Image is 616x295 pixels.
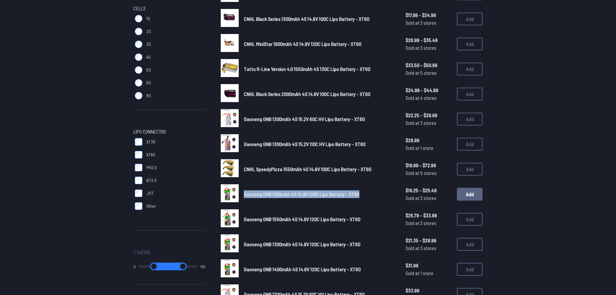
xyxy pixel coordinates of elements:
[221,84,239,102] img: image
[221,234,239,254] a: image
[221,184,239,202] img: image
[221,184,239,204] a: image
[135,177,142,184] input: BT2.0
[244,66,370,72] span: Tattu R-Line Version 4.0 1550mAh 4S 130C Lipo Battery - XT60
[221,159,239,179] a: image
[133,128,166,135] span: LiPo Connector
[146,54,151,60] span: 4S
[244,191,359,197] span: Gaoneng GNB 1100mAh 4S 14.8V 120C Lipo Battery - XT60
[146,152,155,158] span: XT60
[244,216,360,222] span: Gaoneng GNB 1550mAh 4S 14.8V 120C Lipo Battery - XT60
[221,59,239,79] a: image
[406,219,452,227] span: Sold at 3 stores
[146,92,151,99] span: 8S
[221,9,239,29] a: image
[406,269,452,277] span: Sold at 1 store
[221,209,239,227] img: image
[457,188,483,201] button: Add
[146,80,151,86] span: 6S
[135,15,142,22] input: 1S
[221,259,239,279] a: image
[244,241,360,247] span: Gaoneng GNB 1300mAh 4S 14.8V 120C Lipo Battery - XT60
[244,16,369,22] span: CNHL Black Series 1300mAh 4S 14.8V 100C Lipo Battery - XT60
[244,91,370,97] span: CNHL Black Series 2000mAh 4S 14.8V 100C Lipo Battery - XT60
[221,134,239,154] a: image
[200,264,205,269] output: 150
[244,165,395,173] a: CNHL SpeedyPizza 1550mAh 4S 14.8V 100C Lipo Battery - XT60
[146,190,154,196] span: JST
[406,111,452,119] span: $22.25 - $28.99
[244,115,395,123] a: Gaoneng GNB 1300mAh 4S 15.2V 60C HV Lipo Battery - XT60
[406,11,452,19] span: $17.99 - $24.99
[146,15,150,22] span: 1S
[406,119,452,127] span: Sold at 3 stores
[406,44,452,52] span: Sold at 3 stores
[221,159,239,177] img: image
[221,134,239,152] img: image
[457,113,483,126] button: Add
[221,234,239,252] img: image
[146,177,157,184] span: BT2.0
[221,59,239,77] img: image
[221,209,239,229] a: image
[244,265,395,273] a: Gaoneng GNB 1400mAh 4S 14.8V 120C Lipo Battery - XT60
[457,163,483,176] button: Add
[135,53,142,61] input: 4S
[146,67,151,73] span: 5S
[244,15,395,23] a: CNHL Black Series 1300mAh 4S 14.8V 100C Lipo Battery - XT60
[146,139,155,145] span: XT30
[244,41,361,47] span: CNHL MiniStar 1800mAh 4S 14.8V 120C Lipo Battery - XT60
[406,61,452,69] span: $33.50 - $50.99
[133,248,150,256] span: C Rating
[457,213,483,226] button: Add
[135,28,142,35] input: 2S
[221,109,239,129] a: image
[221,34,239,54] a: image
[244,166,371,172] span: CNHL SpeedyPizza 1550mAh 4S 14.8V 100C Lipo Battery - XT60
[406,262,452,269] span: $31.99
[146,28,151,35] span: 2S
[135,151,142,159] input: XT60
[406,69,452,77] span: Sold at 5 stores
[244,141,365,147] span: Gaoneng GNB 1300mAh 4S 15.2V 110C HV Lipo Battery - XT60
[406,36,452,44] span: $26.99 - $35.49
[244,215,395,223] a: Gaoneng GNB 1550mAh 4S 14.8V 120C Lipo Battery - XT60
[457,63,483,75] button: Add
[146,164,157,171] span: PH2.0
[457,138,483,151] button: Add
[221,84,239,104] a: image
[244,266,361,272] span: Gaoneng GNB 1400mAh 4S 14.8V 120C Lipo Battery - XT60
[221,259,239,277] img: image
[244,116,365,122] span: Gaoneng GNB 1300mAh 4S 15.2V 60C HV Lipo Battery - XT60
[133,4,146,12] span: Cells
[406,94,452,102] span: Sold at 4 stores
[406,194,452,202] span: Sold at 3 stores
[135,92,142,100] input: 8S
[221,34,239,52] img: image
[406,19,452,27] span: Sold at 3 stores
[244,90,395,98] a: CNHL Black Series 2000mAh 4S 14.8V 100C Lipo Battery - XT60
[244,65,395,73] a: Tattu R-Line Version 4.0 1550mAh 4S 130C Lipo Battery - XT60
[146,203,156,209] span: Other
[135,66,142,74] input: 5S
[406,136,452,144] span: $28.99
[135,202,142,210] input: Other
[457,13,483,25] button: Add
[133,264,136,269] output: 0
[457,38,483,50] button: Add
[406,287,452,294] span: $33.99
[406,144,452,152] span: Sold at 1 store
[146,41,151,48] span: 3S
[406,212,452,219] span: $25.79 - $33.99
[244,40,395,48] a: CNHL MiniStar 1800mAh 4S 14.8V 120C Lipo Battery - XT60
[457,88,483,100] button: Add
[135,189,142,197] input: JST
[244,190,395,198] a: Gaoneng GNB 1100mAh 4S 14.8V 120C Lipo Battery - XT60
[406,244,452,252] span: Sold at 3 stores
[221,9,239,27] img: image
[406,161,452,169] span: $19.99 - $72.99
[244,240,395,248] a: Gaoneng GNB 1300mAh 4S 14.8V 120C Lipo Battery - XT60
[457,238,483,251] button: Add
[406,187,452,194] span: $19.25 - $25.49
[244,140,395,148] a: Gaoneng GNB 1300mAh 4S 15.2V 110C HV Lipo Battery - XT60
